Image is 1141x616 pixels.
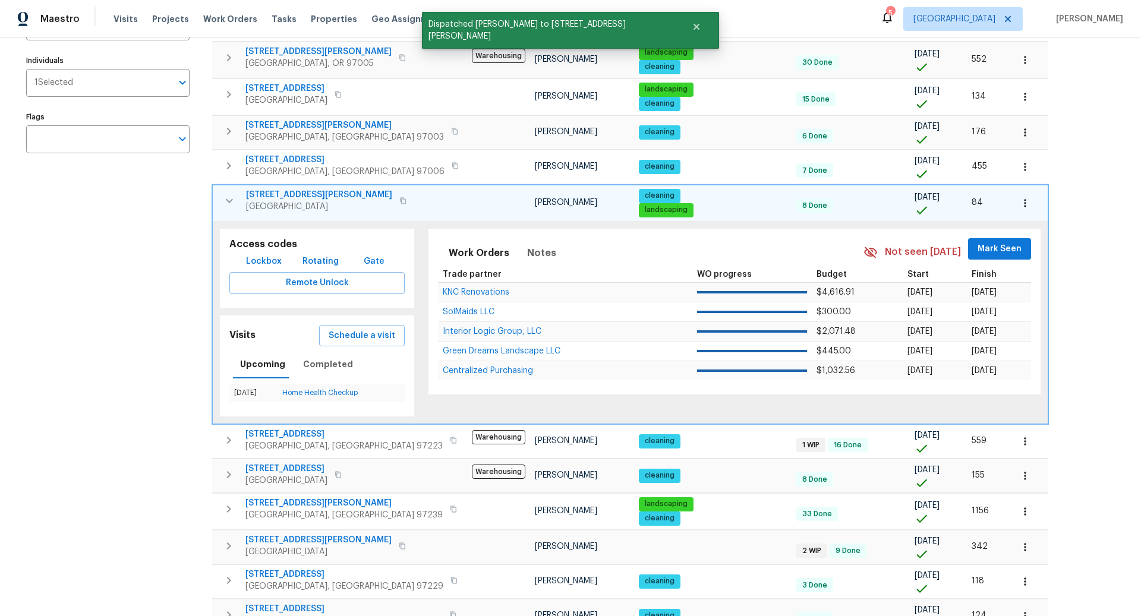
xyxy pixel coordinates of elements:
[245,166,445,178] span: [GEOGRAPHIC_DATA], [GEOGRAPHIC_DATA] 97006
[972,507,989,515] span: 1156
[535,471,597,479] span: [PERSON_NAME]
[535,542,597,551] span: [PERSON_NAME]
[245,475,327,487] span: [GEOGRAPHIC_DATA]
[915,606,940,614] span: [DATE]
[640,576,679,586] span: cleaning
[972,92,986,100] span: 134
[245,546,392,558] span: [GEOGRAPHIC_DATA]
[245,83,327,94] span: [STREET_ADDRESS]
[239,276,395,290] span: Remote Unlock
[241,251,286,273] button: Lockbox
[798,94,834,105] span: 15 Done
[443,367,533,374] a: Centralized Purchasing
[26,113,190,121] label: Flags
[640,513,679,523] span: cleaning
[640,127,679,137] span: cleaning
[272,15,297,23] span: Tasks
[817,288,855,296] span: $4,616.91
[535,507,597,515] span: [PERSON_NAME]
[831,546,865,556] span: 9 Done
[311,13,357,25] span: Properties
[443,328,541,335] a: Interior Logic Group, LLC
[229,384,278,402] td: [DATE]
[174,131,191,147] button: Open
[229,238,405,251] h5: Access codes
[245,534,392,546] span: [STREET_ADDRESS][PERSON_NAME]
[798,58,837,68] span: 30 Done
[245,94,327,106] span: [GEOGRAPHIC_DATA]
[886,7,894,19] div: 5
[972,347,997,355] span: [DATE]
[245,154,445,166] span: [STREET_ADDRESS]
[915,466,940,474] span: [DATE]
[915,537,940,545] span: [DATE]
[535,437,597,445] span: [PERSON_NAME]
[640,48,692,58] span: landscaping
[371,13,449,25] span: Geo Assignments
[535,55,597,64] span: [PERSON_NAME]
[245,119,444,131] span: [STREET_ADDRESS][PERSON_NAME]
[40,13,80,25] span: Maestro
[152,13,189,25] span: Projects
[443,308,494,315] a: SolMaids LLC
[972,288,997,296] span: [DATE]
[245,603,442,615] span: [STREET_ADDRESS]
[245,46,392,58] span: [STREET_ADDRESS][PERSON_NAME]
[535,577,597,585] span: [PERSON_NAME]
[443,289,509,296] a: KNC Renovations
[915,571,940,580] span: [DATE]
[472,465,525,479] span: Warehousing
[422,12,677,49] span: Dispatched [PERSON_NAME] to [STREET_ADDRESS][PERSON_NAME]
[972,471,985,479] span: 155
[245,428,443,440] span: [STREET_ADDRESS]
[817,308,851,316] span: $300.00
[360,254,389,269] span: Gate
[907,367,932,375] span: [DATE]
[798,131,832,141] span: 6 Done
[535,128,597,136] span: [PERSON_NAME]
[915,122,940,131] span: [DATE]
[449,245,509,261] span: Work Orders
[798,509,837,519] span: 33 Done
[303,357,353,372] span: Completed
[34,78,73,88] span: 1 Selected
[972,437,986,445] span: 559
[913,13,995,25] span: [GEOGRAPHIC_DATA]
[829,440,866,450] span: 16 Done
[246,189,392,201] span: [STREET_ADDRESS][PERSON_NAME]
[978,242,1022,257] span: Mark Seen
[298,251,343,273] button: Rotating
[472,49,525,63] span: Warehousing
[972,542,988,551] span: 342
[798,475,832,485] span: 8 Done
[907,288,932,296] span: [DATE]
[1051,13,1123,25] span: [PERSON_NAME]
[443,327,541,336] span: Interior Logic Group, LLC
[640,99,679,109] span: cleaning
[355,251,393,273] button: Gate
[229,329,256,342] h5: Visits
[640,162,679,172] span: cleaning
[915,431,940,440] span: [DATE]
[907,270,929,279] span: Start
[697,270,752,279] span: WO progress
[245,497,443,509] span: [STREET_ADDRESS][PERSON_NAME]
[174,74,191,91] button: Open
[907,347,932,355] span: [DATE]
[915,87,940,95] span: [DATE]
[915,193,940,201] span: [DATE]
[535,92,597,100] span: [PERSON_NAME]
[246,201,392,213] span: [GEOGRAPHIC_DATA]
[907,327,932,336] span: [DATE]
[798,201,832,211] span: 8 Done
[245,440,443,452] span: [GEOGRAPHIC_DATA], [GEOGRAPHIC_DATA] 97223
[203,13,257,25] span: Work Orders
[640,84,692,94] span: landscaping
[443,367,533,375] span: Centralized Purchasing
[798,440,824,450] span: 1 WIP
[972,577,984,585] span: 118
[907,308,932,316] span: [DATE]
[443,347,560,355] span: Green Dreams Landscape LLC
[915,50,940,58] span: [DATE]
[640,62,679,72] span: cleaning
